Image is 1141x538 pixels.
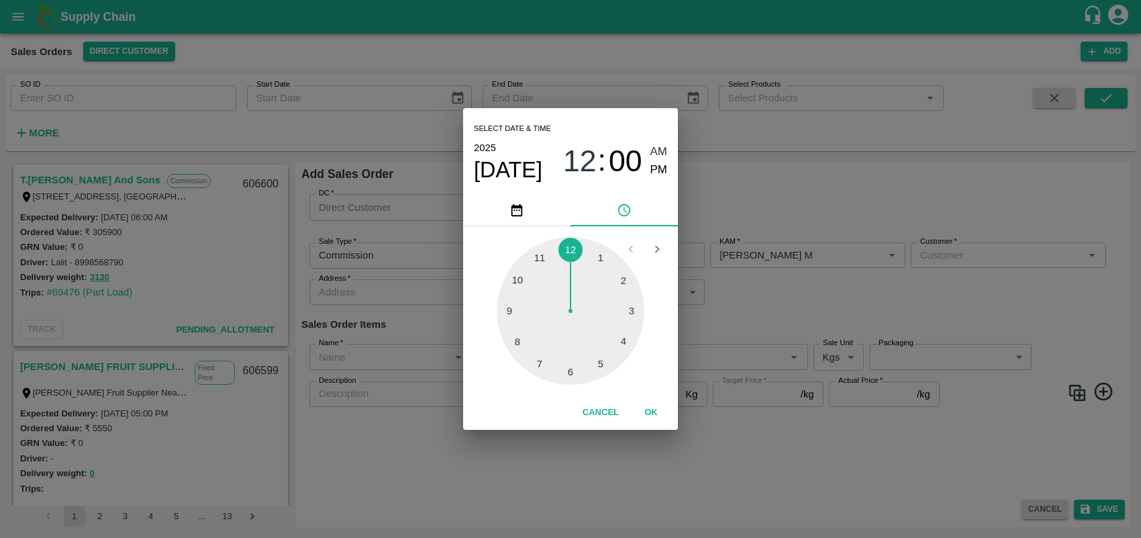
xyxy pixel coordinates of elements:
span: : [598,143,606,179]
button: [DATE] [474,156,542,183]
button: 12 [563,143,597,179]
button: AM [650,143,668,161]
button: pick time [570,194,678,226]
button: PM [650,161,668,179]
button: 2025 [474,139,496,156]
span: 12 [563,144,597,179]
button: OK [630,401,673,424]
button: pick date [463,194,570,226]
button: Open next view [644,236,670,262]
button: 00 [609,143,642,179]
span: 00 [609,144,642,179]
span: Select date & time [474,119,551,139]
button: Cancel [577,401,624,424]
